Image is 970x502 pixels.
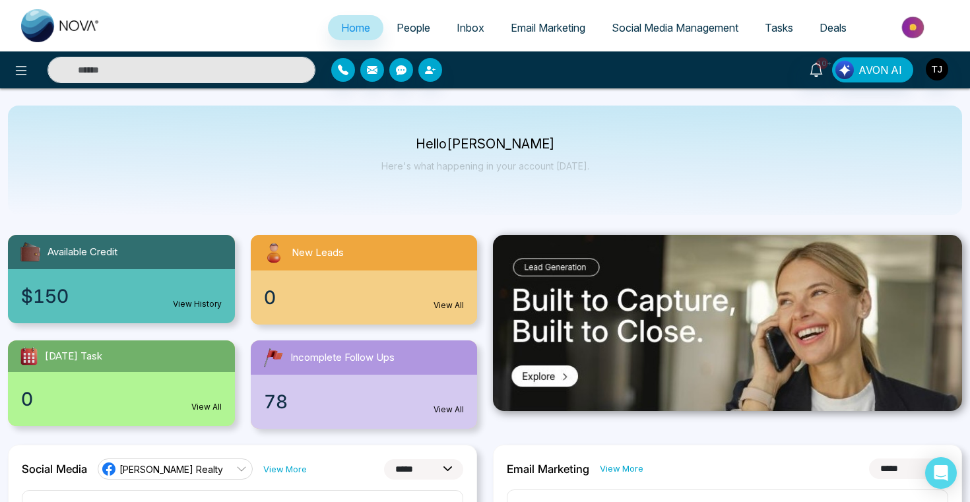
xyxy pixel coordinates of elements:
[264,388,288,416] span: 78
[21,9,100,42] img: Nova CRM Logo
[434,404,464,416] a: View All
[45,349,102,364] span: [DATE] Task
[866,13,962,42] img: Market-place.gif
[383,15,443,40] a: People
[48,245,117,260] span: Available Credit
[18,240,42,264] img: availableCredit.svg
[600,462,643,475] a: View More
[925,457,957,489] div: Open Intercom Messenger
[612,21,738,34] span: Social Media Management
[173,298,222,310] a: View History
[341,21,370,34] span: Home
[381,160,589,172] p: Here's what happening in your account [DATE].
[243,340,486,429] a: Incomplete Follow Ups78View All
[752,15,806,40] a: Tasks
[18,346,40,367] img: todayTask.svg
[21,282,69,310] span: $150
[22,462,87,476] h2: Social Media
[800,57,832,80] a: 10+
[858,62,902,78] span: AVON AI
[243,235,486,325] a: New Leads0View All
[498,15,598,40] a: Email Marketing
[261,240,286,265] img: newLeads.svg
[290,350,395,365] span: Incomplete Follow Ups
[820,21,847,34] span: Deals
[434,299,464,311] a: View All
[493,235,962,411] img: .
[507,462,589,476] h2: Email Marketing
[263,463,307,476] a: View More
[835,61,854,79] img: Lead Flow
[381,139,589,150] p: Hello [PERSON_NAME]
[21,385,33,413] span: 0
[457,21,484,34] span: Inbox
[832,57,913,82] button: AVON AI
[816,57,828,69] span: 10+
[926,58,948,80] img: User Avatar
[806,15,860,40] a: Deals
[598,15,752,40] a: Social Media Management
[765,21,793,34] span: Tasks
[264,284,276,311] span: 0
[397,21,430,34] span: People
[443,15,498,40] a: Inbox
[261,346,285,369] img: followUps.svg
[191,401,222,413] a: View All
[292,245,344,261] span: New Leads
[511,21,585,34] span: Email Marketing
[119,463,223,476] span: [PERSON_NAME] Realty
[328,15,383,40] a: Home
